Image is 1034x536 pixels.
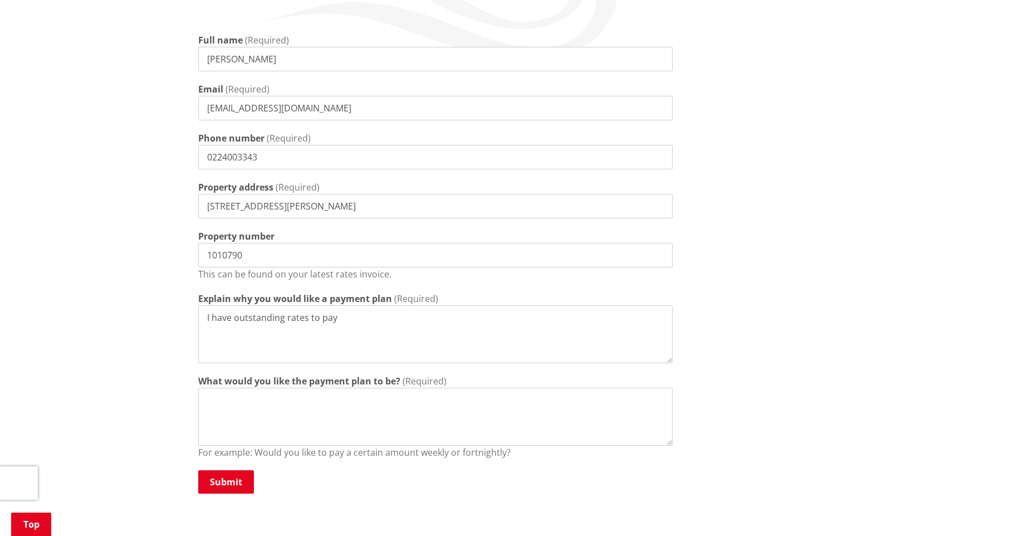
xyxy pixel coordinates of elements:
[198,446,673,459] p: For example: Would you like to pay a certain amount weekly or fortnightly?
[394,293,438,305] span: (Required)
[226,83,269,95] span: (Required)
[267,132,311,144] span: (Required)
[276,181,320,193] span: (Required)
[11,513,51,536] a: Top
[198,292,392,305] label: Explain why you would like a payment plan
[198,181,273,194] label: Property address
[198,82,223,96] label: Email
[245,34,289,46] span: (Required)
[198,131,264,145] label: Phone number
[983,489,1023,529] iframe: Messenger Launcher
[198,230,275,243] label: Property number
[403,375,447,387] span: (Required)
[198,470,254,494] button: Submit
[198,33,243,47] label: Full name
[198,267,673,281] p: This can be found on your latest rates invoice.
[198,374,400,388] label: What would you like the payment plan to be?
